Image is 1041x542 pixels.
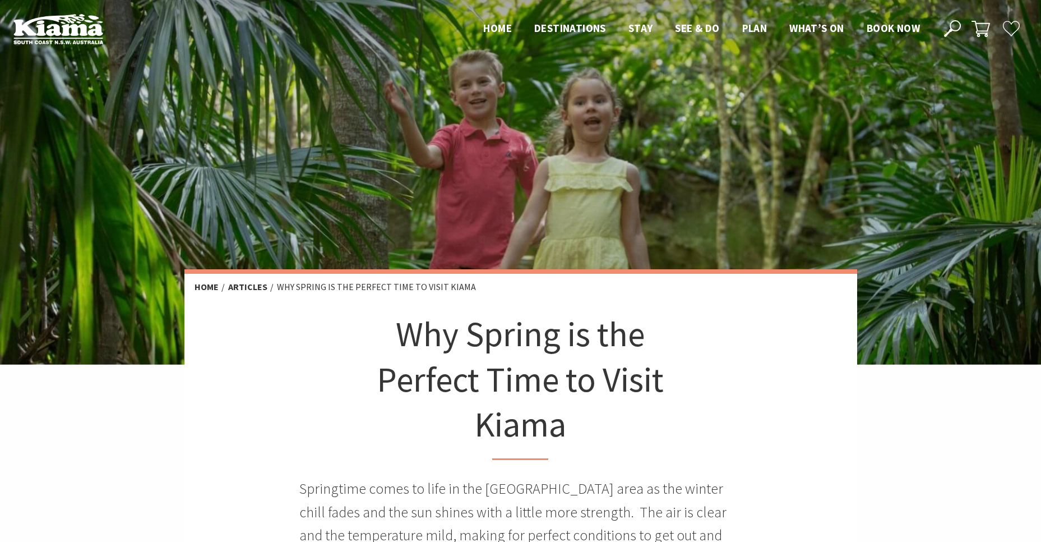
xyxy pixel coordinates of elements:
span: Destinations [534,21,606,35]
li: Why Spring is the Perfect Time to Visit Kiama [277,280,476,295]
span: Stay [628,21,653,35]
a: Home [195,281,219,293]
a: Articles [228,281,267,293]
span: Home [483,21,512,35]
span: See & Do [675,21,719,35]
span: Book now [867,21,920,35]
span: Plan [742,21,767,35]
h1: Why Spring is the Perfect Time to Visit Kiama [355,311,687,460]
nav: Main Menu [472,20,931,38]
span: What’s On [789,21,844,35]
img: Kiama Logo [13,13,103,44]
